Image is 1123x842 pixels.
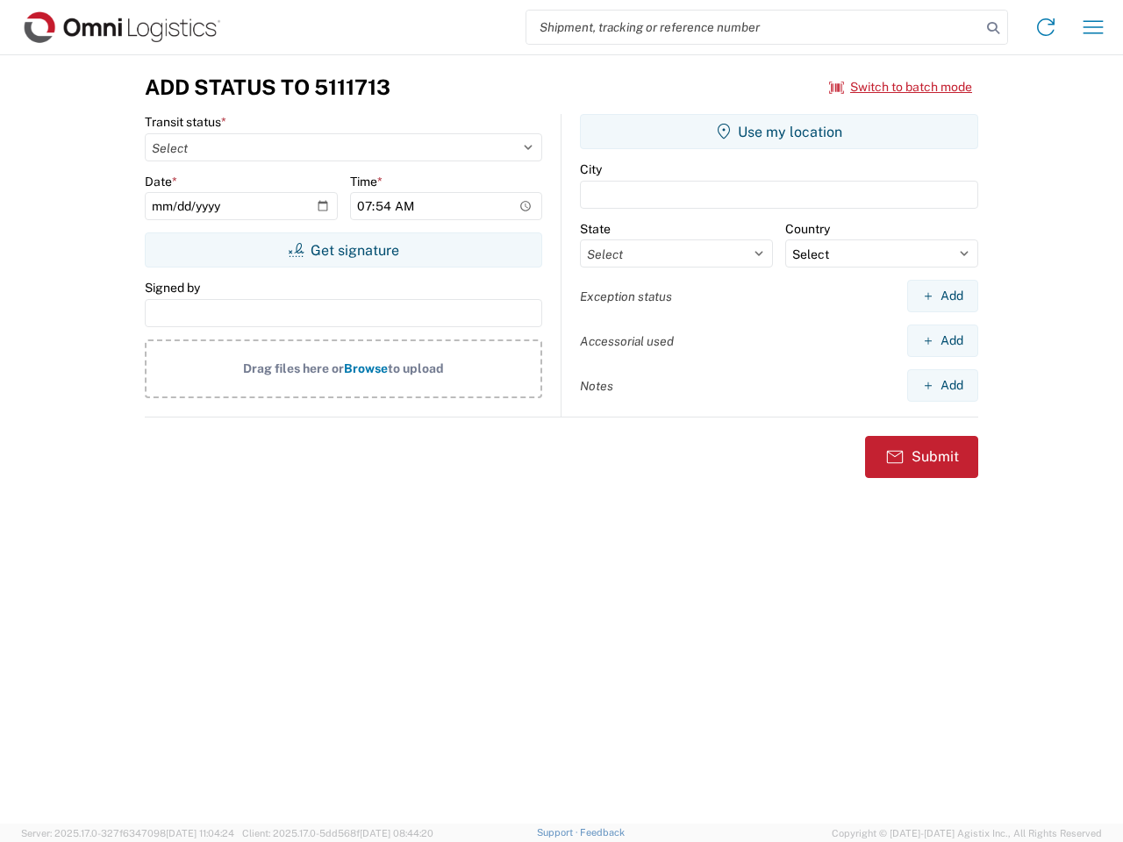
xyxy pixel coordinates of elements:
[580,378,613,394] label: Notes
[526,11,981,44] input: Shipment, tracking or reference number
[166,828,234,838] span: [DATE] 11:04:24
[145,114,226,130] label: Transit status
[388,361,444,375] span: to upload
[785,221,830,237] label: Country
[350,174,383,189] label: Time
[865,436,978,478] button: Submit
[537,827,581,838] a: Support
[344,361,388,375] span: Browse
[243,361,344,375] span: Drag files here or
[242,828,433,838] span: Client: 2025.17.0-5dd568f
[145,75,390,100] h3: Add Status to 5111713
[907,369,978,402] button: Add
[145,280,200,296] label: Signed by
[580,161,602,177] label: City
[580,827,625,838] a: Feedback
[145,174,177,189] label: Date
[360,828,433,838] span: [DATE] 08:44:20
[907,280,978,312] button: Add
[829,73,972,102] button: Switch to batch mode
[21,828,234,838] span: Server: 2025.17.0-327f6347098
[907,325,978,357] button: Add
[832,825,1102,841] span: Copyright © [DATE]-[DATE] Agistix Inc., All Rights Reserved
[580,333,674,349] label: Accessorial used
[580,289,672,304] label: Exception status
[580,114,978,149] button: Use my location
[580,221,611,237] label: State
[145,232,542,268] button: Get signature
